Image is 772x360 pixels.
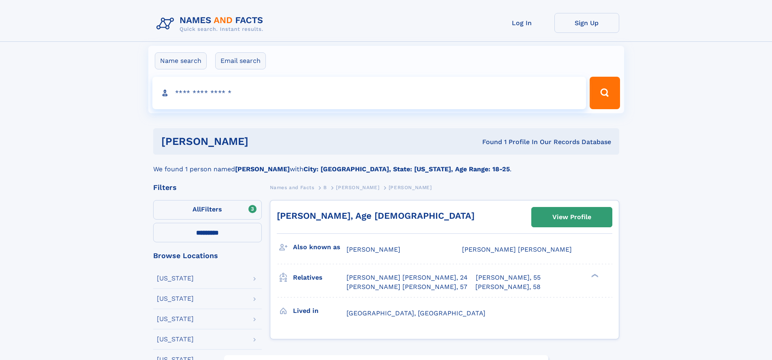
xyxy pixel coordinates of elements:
[155,52,207,69] label: Name search
[365,138,611,147] div: Found 1 Profile In Our Records Database
[215,52,266,69] label: Email search
[389,185,432,190] span: [PERSON_NAME]
[157,336,194,343] div: [US_STATE]
[590,77,620,109] button: Search Button
[293,240,346,254] h3: Also known as
[157,275,194,282] div: [US_STATE]
[157,295,194,302] div: [US_STATE]
[157,316,194,322] div: [US_STATE]
[270,182,314,192] a: Names and Facts
[304,165,510,173] b: City: [GEOGRAPHIC_DATA], State: [US_STATE], Age Range: 18-25
[153,252,262,259] div: Browse Locations
[552,208,591,226] div: View Profile
[323,185,327,190] span: B
[323,182,327,192] a: B
[346,246,400,253] span: [PERSON_NAME]
[161,136,366,147] h1: [PERSON_NAME]
[475,282,541,291] a: [PERSON_NAME], 58
[336,185,379,190] span: [PERSON_NAME]
[293,271,346,285] h3: Relatives
[346,273,468,282] a: [PERSON_NAME] [PERSON_NAME], 24
[235,165,290,173] b: [PERSON_NAME]
[532,207,612,227] a: View Profile
[192,205,201,213] span: All
[277,211,475,221] a: [PERSON_NAME], Age [DEMOGRAPHIC_DATA]
[153,184,262,191] div: Filters
[336,182,379,192] a: [PERSON_NAME]
[293,304,346,318] h3: Lived in
[476,273,541,282] a: [PERSON_NAME], 55
[346,282,467,291] a: [PERSON_NAME] [PERSON_NAME], 57
[589,273,599,278] div: ❯
[490,13,554,33] a: Log In
[152,77,586,109] input: search input
[153,13,270,35] img: Logo Names and Facts
[153,200,262,220] label: Filters
[346,309,485,317] span: [GEOGRAPHIC_DATA], [GEOGRAPHIC_DATA]
[554,13,619,33] a: Sign Up
[153,155,619,174] div: We found 1 person named with .
[462,246,572,253] span: [PERSON_NAME] [PERSON_NAME]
